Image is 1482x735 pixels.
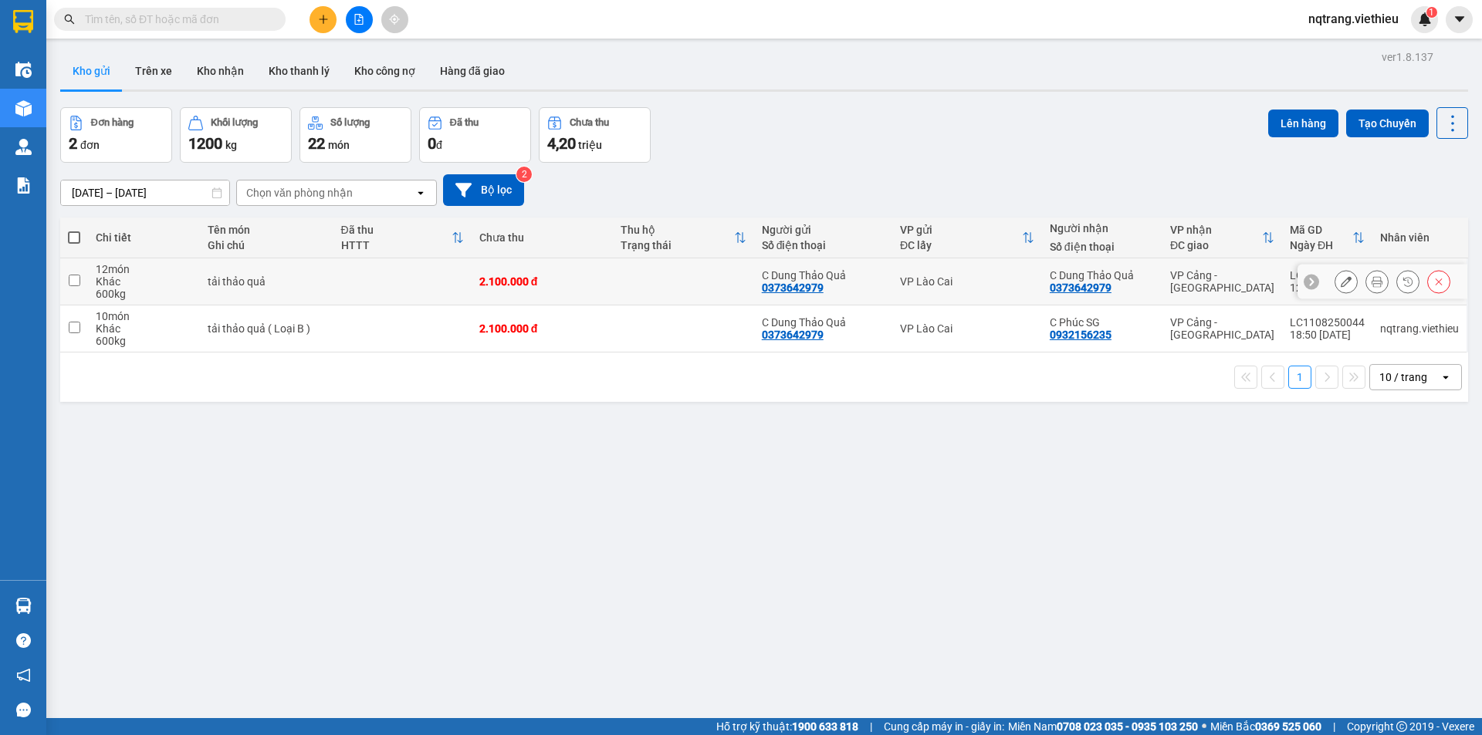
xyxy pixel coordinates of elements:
div: 12:01 [DATE] [1290,282,1365,294]
th: Toggle SortBy [1282,217,1372,258]
span: message [16,703,31,717]
div: Số lượng [330,117,370,128]
img: warehouse-icon [15,598,32,614]
div: Thu hộ [621,224,734,236]
span: món [328,139,350,151]
span: 1 [1429,7,1434,18]
div: 0932156235 [1050,329,1111,341]
div: 18:50 [DATE] [1290,329,1365,341]
img: solution-icon [15,177,32,194]
div: 10 món [96,310,192,322]
div: Số điện thoại [762,239,885,251]
th: Toggle SortBy [1162,217,1282,258]
span: nqtrang.viethieu [1296,9,1411,29]
div: Khối lượng [211,117,258,128]
div: VP gửi [900,224,1022,236]
div: Mã GD [1290,224,1352,236]
button: file-add [346,6,373,33]
span: aim [389,14,400,25]
div: LC1108250044 [1290,316,1365,329]
div: 12 món [96,263,192,275]
button: 1 [1288,366,1311,389]
th: Toggle SortBy [892,217,1042,258]
div: ĐC giao [1170,239,1262,251]
span: 0 [428,134,436,153]
div: 10 / trang [1379,369,1427,385]
button: Tạo Chuyến [1346,110,1429,137]
button: caret-down [1446,6,1473,33]
div: C Phúc SG [1050,316,1155,329]
sup: 2 [516,167,532,182]
button: Đơn hàng2đơn [60,107,172,163]
div: Đã thu [450,117,479,128]
span: file-add [354,14,364,25]
div: HTTT [341,239,452,251]
span: Hỗ trợ kỹ thuật: [716,718,858,735]
button: Trên xe [123,52,184,89]
div: tải thảo quả ( Loại B ) [208,322,325,335]
img: icon-new-feature [1418,12,1432,26]
sup: 1 [1426,7,1437,18]
span: đ [436,139,442,151]
input: Tìm tên, số ĐT hoặc mã đơn [85,11,267,28]
button: Kho nhận [184,52,256,89]
div: Người gửi [762,224,885,236]
span: triệu [578,139,602,151]
span: 22 [308,134,325,153]
span: đơn [80,139,100,151]
button: aim [381,6,408,33]
span: | [1333,718,1335,735]
div: 2.100.000 đ [479,322,605,335]
button: Bộ lọc [443,174,524,206]
span: plus [318,14,329,25]
svg: open [1440,371,1452,383]
div: Ngày ĐH [1290,239,1352,251]
div: 600 kg [96,335,192,347]
span: ⚪️ [1202,723,1206,730]
span: 1200 [188,134,222,153]
div: LC1208250062 [1290,269,1365,282]
span: search [64,14,75,25]
th: Toggle SortBy [333,217,472,258]
span: notification [16,668,31,683]
img: warehouse-icon [15,139,32,155]
span: Cung cấp máy in - giấy in: [884,718,1004,735]
div: Nhân viên [1380,231,1459,244]
strong: 1900 633 818 [792,720,858,733]
div: VP nhận [1170,224,1262,236]
span: Miền Bắc [1210,718,1321,735]
span: kg [225,139,237,151]
button: Chưa thu4,20 triệu [539,107,651,163]
div: Người nhận [1050,222,1155,234]
div: 2.100.000 đ [479,275,605,288]
div: Trạng thái [621,239,734,251]
div: ĐC lấy [900,239,1022,251]
div: tải thảo quả [208,275,325,288]
span: caret-down [1453,12,1467,26]
strong: 0708 023 035 - 0935 103 250 [1057,720,1198,733]
div: Khác [96,322,192,335]
svg: open [414,187,427,199]
span: copyright [1396,721,1407,732]
div: nqtrang.viethieu [1380,322,1459,335]
input: Select a date range. [61,180,229,205]
div: Chưa thu [570,117,609,128]
button: Kho thanh lý [256,52,342,89]
div: VP Cảng - [GEOGRAPHIC_DATA] [1170,269,1274,294]
div: ver 1.8.137 [1382,49,1433,66]
div: Chọn văn phòng nhận [246,185,353,201]
div: Chi tiết [96,231,192,244]
div: C Dung Thảo Quả [762,316,885,329]
span: 2 [69,134,77,153]
div: 0373642979 [762,329,824,341]
span: question-circle [16,633,31,648]
div: Tên món [208,224,325,236]
div: 0373642979 [762,282,824,294]
div: 600 kg [96,288,192,300]
div: Chưa thu [479,231,605,244]
span: Miền Nam [1008,718,1198,735]
img: logo-vxr [13,10,33,33]
div: Đã thu [341,224,452,236]
div: C Dung Thảo Quả [762,269,885,282]
div: Số điện thoại [1050,241,1155,253]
